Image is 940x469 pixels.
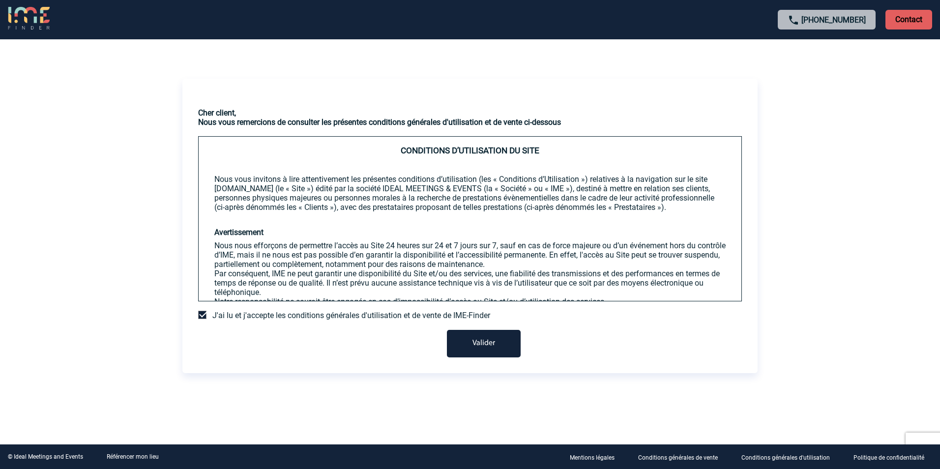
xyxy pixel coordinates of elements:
button: Valider [447,330,521,357]
a: Politique de confidentialité [846,452,940,462]
p: Par conséquent, IME ne peut garantir une disponibilité du Site et/ou des services, une fiabilité ... [214,269,726,297]
span: J'ai lu et j'accepte les conditions générales d'utilisation et de vente de IME-Finder [212,311,490,320]
a: Conditions générales de vente [630,452,734,462]
p: Nous vous invitons à lire attentivement les présentes conditions d’utilisation (les « Conditions ... [214,175,726,212]
p: Conditions générales d'utilisation [741,454,830,461]
a: Référencer mon lieu [107,453,159,460]
img: call-24-px.png [788,14,799,26]
strong: Avertissement [214,228,264,237]
p: Notre responsabilité ne saurait être engagée en cas d’impossibilité d’accès au Site et/ou d’utili... [214,297,726,306]
p: Nous nous efforçons de permettre l’accès au Site 24 heures sur 24 et 7 jours sur 7, sauf en cas d... [214,241,726,269]
p: Mentions légales [570,454,615,461]
h3: Cher client, Nous vous remercions de consulter les présentes conditions générales d'utilisation e... [198,108,742,127]
p: Conditions générales de vente [638,454,718,461]
span: CONDITIONS D’UTILISATION DU SITE [401,146,539,155]
a: [PHONE_NUMBER] [801,15,866,25]
a: Mentions légales [562,452,630,462]
a: Conditions générales d'utilisation [734,452,846,462]
p: Politique de confidentialité [853,454,924,461]
div: © Ideal Meetings and Events [8,453,83,460]
p: Contact [885,10,932,29]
